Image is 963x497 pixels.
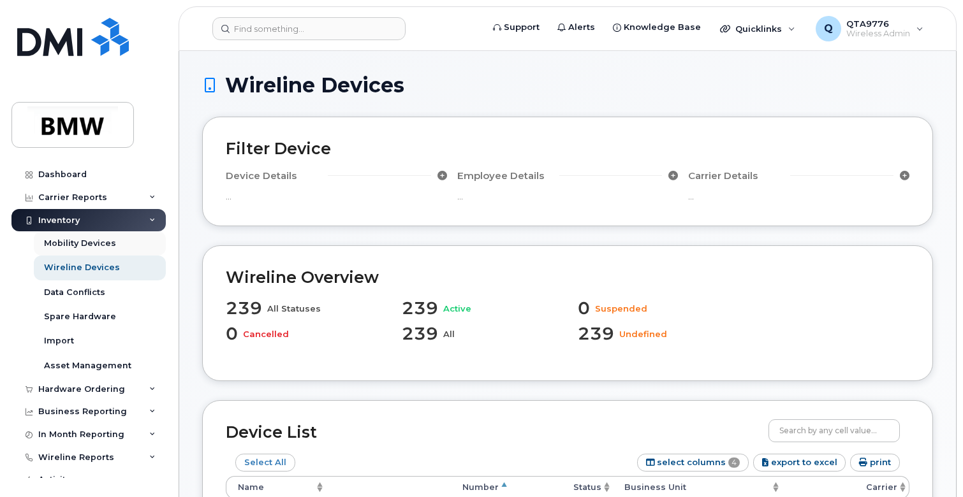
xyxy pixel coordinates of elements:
[768,419,900,442] input: Search by any cell value...
[226,269,909,287] h2: Wireline Overview
[402,324,438,343] dd: 239
[226,324,238,343] dd: 0
[402,299,573,318] div: Click to Add Filter
[443,299,471,318] h4: Active
[688,171,909,182] h4: Carrier Details
[202,74,933,96] h1: Wireline Devices
[226,140,909,158] h2: Filter Device
[267,299,321,318] h4: All Statuses
[226,191,447,203] div: ...
[443,324,455,343] h4: All
[578,299,749,318] div: Click to Add Filter
[870,457,891,467] span: Print
[226,299,397,318] div: Click to Add Filter
[578,299,590,318] dd: 0
[908,442,953,487] iframe: Messenger Launcher
[646,457,726,467] span: Select Columns
[226,424,909,442] h2: Device List
[235,454,295,472] a: Select All
[402,324,573,343] div: Click to Add Filter
[226,324,397,343] div: Click to Add Filter
[762,457,837,467] span: Export to Excel
[595,299,647,318] h4: Suspended
[578,324,749,343] div: Click to Add Filter
[457,171,679,182] h4: Employee Details
[402,299,438,318] dd: 239
[688,191,909,203] div: ...
[457,191,679,203] div: ...
[226,171,447,182] h4: Device Details
[226,299,262,318] dd: 239
[578,324,614,343] dd: 239
[728,457,740,468] span: 4
[243,324,289,343] h4: Cancelled
[619,324,667,343] h4: Undefined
